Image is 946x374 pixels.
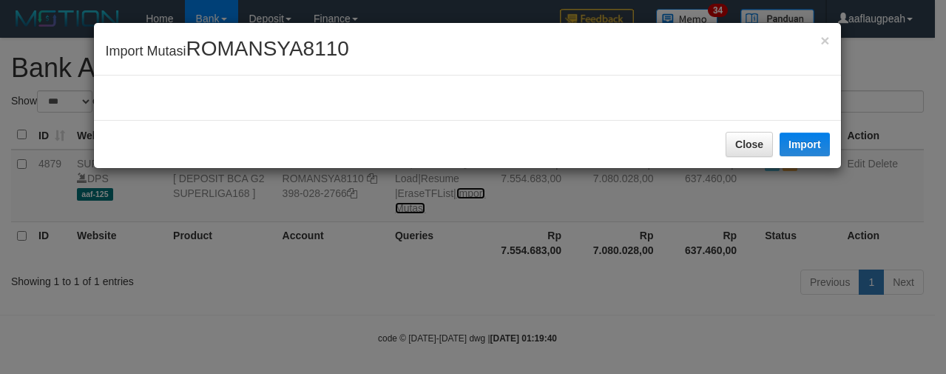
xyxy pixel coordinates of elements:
span: Import Mutasi [105,44,349,59]
button: Import [780,133,830,156]
button: Close [820,33,829,48]
span: ROMANSYA8110 [186,37,348,60]
button: Close [726,132,773,157]
span: × [820,32,829,49]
